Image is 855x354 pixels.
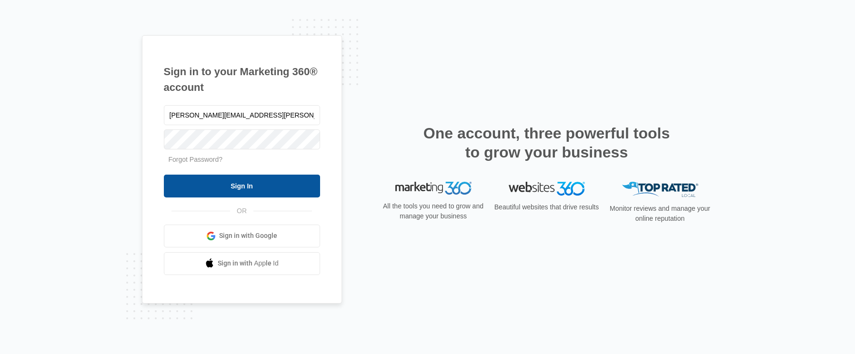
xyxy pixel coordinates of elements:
input: Email [164,105,320,125]
img: Marketing 360 [395,182,472,195]
span: OR [230,206,253,216]
input: Sign In [164,175,320,197]
h1: Sign in to your Marketing 360® account [164,64,320,95]
span: Sign in with Google [219,231,277,241]
img: Websites 360 [509,182,585,196]
p: Monitor reviews and manage your online reputation [607,204,714,224]
a: Sign in with Google [164,225,320,247]
a: Sign in with Apple Id [164,252,320,275]
p: All the tools you need to grow and manage your business [380,201,487,221]
p: Beautiful websites that drive results [493,202,600,212]
h2: One account, three powerful tools to grow your business [421,124,673,162]
span: Sign in with Apple Id [218,258,279,268]
a: Forgot Password? [169,156,223,163]
img: Top Rated Local [622,182,698,197]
